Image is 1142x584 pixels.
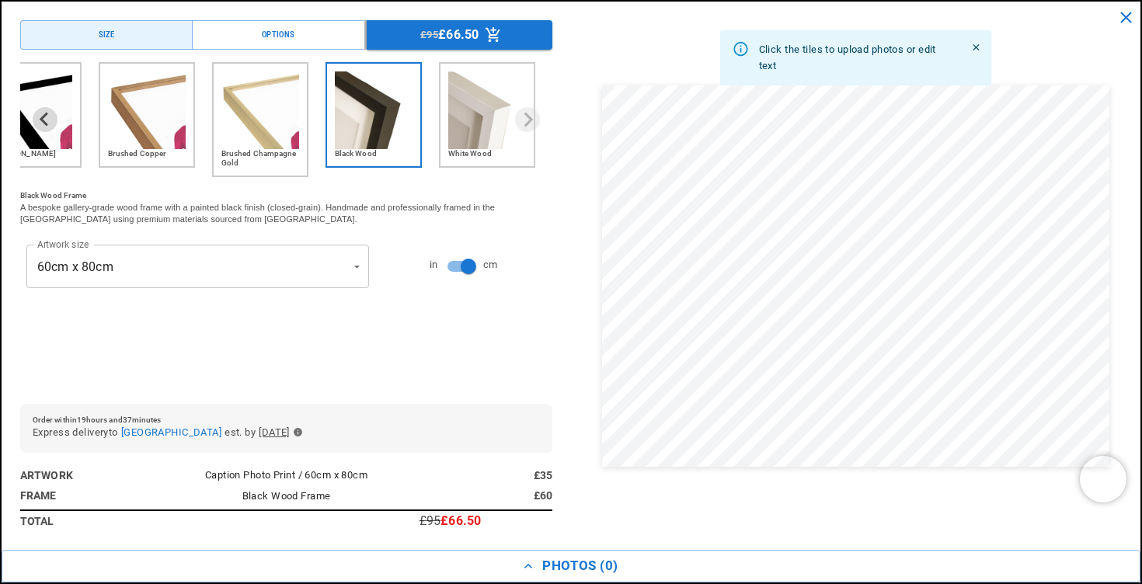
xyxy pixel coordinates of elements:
[205,469,367,481] span: Caption Photo Print / 60cm x 80cm
[212,62,313,177] li: 4 of 6
[20,513,153,530] h6: Total
[121,426,221,438] span: [GEOGRAPHIC_DATA]
[1110,2,1142,33] button: close
[20,189,552,202] h6: Black Wood Frame
[326,62,427,177] li: 5 of 6
[259,424,290,441] span: [DATE]
[99,29,115,41] div: Size
[483,256,498,273] span: cm
[20,487,153,504] h6: Frame
[99,62,200,177] li: 3 of 6
[33,416,540,424] h6: Order within 19 hours and 37 minutes
[367,20,552,50] button: £95£66.50
[121,424,221,441] button: [GEOGRAPHIC_DATA]
[37,238,89,251] label: Artwork size
[20,202,552,226] p: A bespoke gallery-grade wood frame with a painted black finish (closed-grain). Handmade and profe...
[439,62,540,177] li: 6 of 6
[20,20,193,50] button: Size
[759,43,936,72] span: Click the tiles to upload photos or edit text
[335,149,413,158] h6: Black Wood
[440,515,481,527] p: £66.50
[420,26,438,43] span: £95
[26,245,369,288] div: 60cm x 80cm
[20,62,552,177] div: Frame Option
[192,20,364,50] button: Options
[221,149,299,168] h6: Brushed Champagne Gold
[448,149,526,158] h6: White Wood
[515,107,540,132] button: Next slide
[420,467,552,484] h6: £35
[20,465,552,531] table: simple table
[1080,456,1126,502] iframe: Chatra live chat
[438,29,479,41] p: £66.50
[420,515,440,527] p: £95
[108,149,186,158] h6: Brushed Copper
[262,29,294,41] div: Options
[20,20,552,50] div: Menu buttons
[430,256,438,273] span: in
[225,424,256,441] span: est. by
[242,490,331,502] span: Black Wood Frame
[420,487,552,504] h6: £60
[33,107,57,132] button: Previous slide
[33,424,118,441] span: Express delivery to
[2,550,1140,582] button: Photos (0)
[20,467,153,484] h6: Artwork
[966,38,985,57] button: Close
